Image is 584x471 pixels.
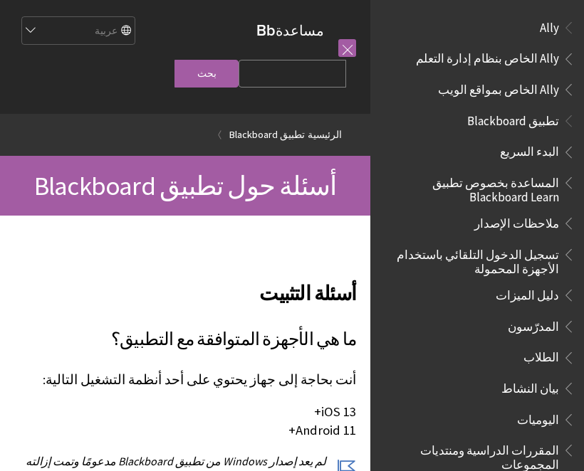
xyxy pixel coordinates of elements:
[438,78,559,97] span: Ally الخاص بمواقع الويب
[501,376,559,396] span: بيان النشاط
[474,211,559,231] span: ملاحظات الإصدار
[34,169,336,202] span: أسئلة حول تطبيق Blackboard
[523,346,559,365] span: الطلاب
[14,403,356,440] p: iOS 13+ Android 11+
[256,21,276,40] strong: Bb
[14,371,356,389] p: أنت بحاجة إلى جهاز يحتوي على أحد أنظمة التشغيل التالية:
[308,126,342,144] a: الرئيسية
[387,171,559,204] span: المساعدة بخصوص تطبيق Blackboard Learn
[416,47,559,66] span: Ally الخاص بنظام إدارة التعلم
[540,16,559,35] span: Ally
[21,17,135,46] select: Site Language Selector
[14,326,356,353] h3: ما هي الأجهزة المتوافقة مع التطبيق؟
[229,126,305,144] a: تطبيق Blackboard
[256,21,324,39] a: مساعدةBb
[467,109,559,128] span: تطبيق Blackboard
[14,261,356,308] h2: أسئلة التثبيت
[508,314,559,334] span: المدرّسون
[500,140,559,159] span: البدء السريع
[496,283,559,302] span: دليل الميزات
[517,408,559,427] span: اليوميات
[387,243,559,276] span: تسجيل الدخول التلقائي باستخدام الأجهزة المحمولة
[174,60,239,88] input: بحث
[379,16,575,102] nav: Book outline for Anthology Ally Help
